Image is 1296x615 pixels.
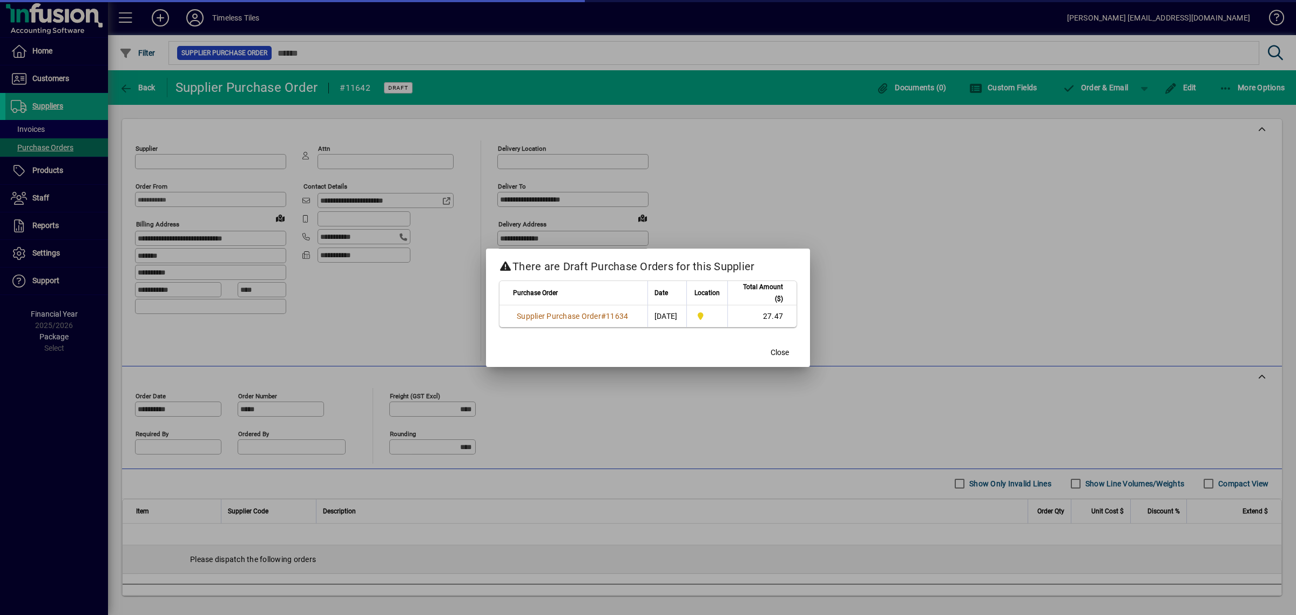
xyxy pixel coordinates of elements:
[517,312,601,320] span: Supplier Purchase Order
[654,287,668,299] span: Date
[601,312,606,320] span: #
[606,312,628,320] span: 11634
[647,305,686,327] td: [DATE]
[513,287,558,299] span: Purchase Order
[693,310,721,322] span: Dunedin
[762,343,797,363] button: Close
[513,310,632,322] a: Supplier Purchase Order#11634
[771,347,789,358] span: Close
[486,249,810,280] h2: There are Draft Purchase Orders for this Supplier
[694,287,720,299] span: Location
[727,305,796,327] td: 27.47
[734,281,783,305] span: Total Amount ($)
